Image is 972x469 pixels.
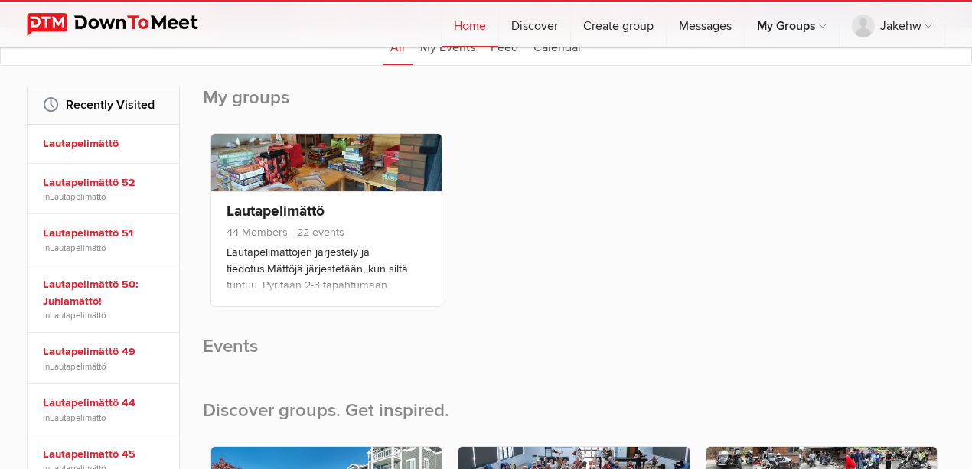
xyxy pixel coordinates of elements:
a: My Groups [745,2,839,47]
h2: Recently Visited [43,86,164,123]
h2: Discover groups. Get inspired. [203,374,945,438]
a: Lautapelimättö 51 [43,225,168,242]
span: in [43,412,168,424]
a: Lautapelimättö [50,243,106,253]
img: DownToMeet [27,13,222,36]
a: Lautapelimättö [227,202,325,220]
a: Lautapelimättö [50,412,106,423]
a: Create group [571,2,666,47]
a: Lautapelimättö [43,135,168,152]
a: Lautapelimättö 45 [43,446,168,463]
a: Lautapelimättö 52 [43,174,168,191]
a: Lautapelimättö 44 [43,395,168,412]
p: Lautapelimättöjen järjestely ja tiedotus.Mättöjä järjestetään, kun siltä tuntuu. Pyritään 2-3 tap... [227,244,426,321]
h2: Events [203,334,945,374]
h2: My groups [203,86,945,125]
a: Lautapelimättö [50,310,106,321]
span: in [43,242,168,254]
a: Lautapelimättö [50,361,106,372]
a: Lautapelimättö 49 [43,344,168,360]
span: in [43,360,168,373]
a: Lautapelimättö 50: Juhlamättö! [43,276,168,309]
a: Discover [499,2,570,47]
a: Messages [667,2,744,47]
a: Jakehw [840,2,944,47]
span: in [43,191,168,203]
span: in [43,309,168,321]
span: 22 events [291,226,344,239]
a: Home [442,2,498,47]
span: 44 Members [227,226,288,239]
a: Lautapelimättö [50,191,106,202]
